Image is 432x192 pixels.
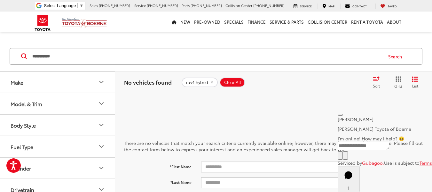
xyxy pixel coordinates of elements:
[373,83,380,88] span: Sort
[186,80,208,85] span: rav4 hybrid
[44,3,76,8] span: Select Language
[79,3,83,8] span: ▼
[382,48,411,64] button: Search
[11,79,23,85] div: Make
[387,76,407,89] button: Grid View
[134,3,146,8] span: Service
[98,78,105,86] div: Make
[246,12,268,32] a: Finance
[338,116,432,122] p: [PERSON_NAME]
[99,3,130,8] span: [PHONE_NUMBER]
[362,160,384,166] a: Gubagoo.
[348,185,350,191] span: 1
[352,4,367,8] span: Contact
[268,12,306,32] a: Service & Parts: Opens in a new tab
[338,114,343,116] button: Close
[224,80,241,85] span: Clear All
[220,78,245,87] button: Clear All
[0,93,115,114] button: Model & TrimModel & Trim
[338,151,343,160] button: Chat with SMS
[98,100,105,107] div: Model & Trim
[394,83,402,89] span: Grid
[147,3,178,8] span: [PHONE_NUMBER]
[178,12,192,32] a: New
[349,12,385,32] a: Rent a Toyota
[412,83,418,88] span: List
[192,12,222,32] a: Pre-Owned
[31,13,55,33] img: Toyota
[222,12,246,32] a: Specials
[289,4,317,9] a: Service
[98,143,105,150] div: Fuel Type
[338,135,404,142] span: I'm online! How may I help? 😀
[11,144,33,150] div: Fuel Type
[0,115,115,136] button: Body StyleBody Style
[11,122,36,128] div: Body Style
[182,3,190,8] span: Parts
[170,12,178,32] a: Home
[370,76,387,89] button: Select sort value
[0,72,115,93] button: MakeMake
[182,78,218,87] button: remove rav4%20hybrid
[306,12,349,32] a: Collision Center
[384,160,420,166] span: Use is subject to
[338,110,432,166] div: Close[PERSON_NAME][PERSON_NAME] Toyota of BoerneI'm online! How may I help? 😀Type your messageCha...
[124,78,172,86] span: No vehicles found
[328,4,334,8] span: Map
[191,3,222,8] span: [PHONE_NUMBER]
[11,165,31,171] div: Cylinder
[340,4,372,9] a: Contact
[61,17,107,29] img: Vic Vaughan Toyota of Boerne
[385,12,403,32] a: About
[338,166,359,192] button: Toggle Chat Window
[77,3,78,8] span: ​
[0,136,115,157] button: Fuel TypeFuel Type
[119,162,196,170] label: *First Name
[375,4,402,9] a: My Saved Vehicles
[11,101,42,107] div: Model & Trim
[90,3,98,8] span: Sales
[32,49,382,64] input: Search by Make, Model, or Keyword
[420,160,432,166] a: Terms
[253,3,285,8] span: [PHONE_NUMBER]
[225,3,252,8] span: Collision Center
[343,151,348,160] button: Send Message
[0,158,115,179] button: CylinderCylinder
[44,3,83,8] a: Select Language​
[124,140,423,153] p: There are no vehicles that match your search criteria currently available online; however, there ...
[338,126,432,132] p: [PERSON_NAME] Toyota of Boerne
[407,76,423,89] button: List View
[119,177,196,185] label: *Last Name
[300,4,312,8] span: Service
[338,142,389,150] textarea: Type your message
[388,4,397,8] span: Saved
[338,160,362,166] span: Serviced by
[98,164,105,172] div: Cylinder
[98,121,105,129] div: Body Style
[318,4,339,9] a: Map
[340,167,357,184] svg: Start Chat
